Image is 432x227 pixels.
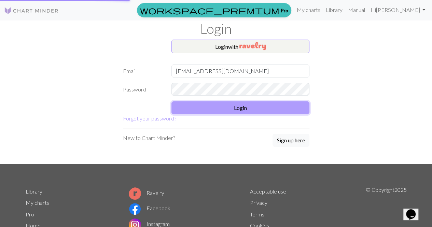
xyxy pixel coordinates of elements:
h1: Login [22,20,411,37]
a: Pro [26,211,34,217]
a: Sign up here [273,134,309,147]
a: Library [323,3,345,17]
label: Password [119,83,168,96]
a: Ravelry [129,189,164,196]
a: Manual [345,3,368,17]
a: Instagram [129,221,170,227]
button: Sign up here [273,134,309,147]
img: Facebook logo [129,203,141,215]
a: Pro [137,3,291,17]
span: workspace_premium [140,5,279,15]
label: Email [119,65,168,77]
a: Hi[PERSON_NAME] [368,3,428,17]
img: Ravelry [239,42,266,50]
iframe: chat widget [403,200,425,220]
p: New to Chart Minder? [123,134,175,142]
button: Login [171,101,309,114]
a: Terms [250,211,264,217]
img: Ravelry logo [129,187,141,200]
a: My charts [294,3,323,17]
a: Acceptable use [250,188,286,195]
img: Logo [4,6,59,15]
button: Loginwith [171,40,309,53]
a: My charts [26,199,49,206]
a: Privacy [250,199,267,206]
a: Library [26,188,42,195]
a: Forgot your password? [123,115,176,122]
a: Facebook [129,205,170,211]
